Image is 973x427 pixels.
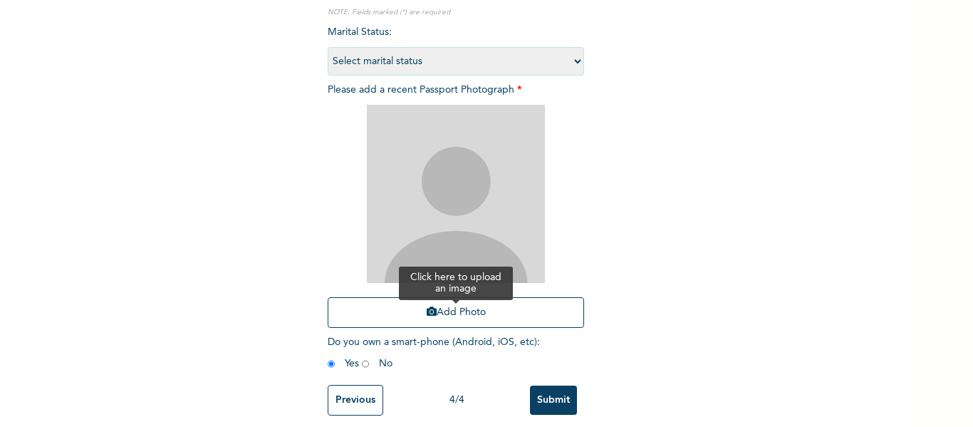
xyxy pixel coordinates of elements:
[328,297,584,328] button: Add Photo
[367,105,545,283] img: Crop
[328,27,584,66] span: Marital Status :
[383,393,530,408] div: 4 / 4
[328,385,383,416] input: Previous
[328,337,540,369] span: Do you own a smart-phone (Android, iOS, etc) : Yes No
[328,85,584,335] span: Please add a recent Passport Photograph
[328,7,584,18] p: NOTE: Fields marked (*) are required
[530,386,577,415] input: Submit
